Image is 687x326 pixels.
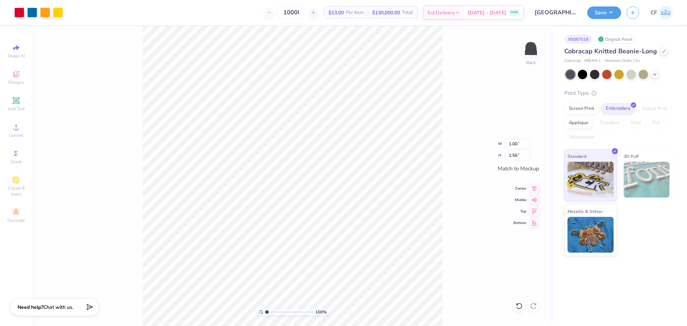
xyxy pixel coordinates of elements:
span: Bottom [513,220,526,225]
span: Designs [8,79,24,85]
span: Top [513,209,526,214]
span: Middle [513,198,526,203]
a: CF [651,6,673,20]
span: FREE [511,10,518,15]
img: Standard [567,162,614,198]
span: 3D Puff [624,152,639,160]
div: Transfers [595,118,624,128]
span: Metallic & Glitter [567,208,603,215]
div: Back [526,59,536,66]
div: Screen Print [564,103,599,114]
input: Untitled Design [529,5,582,20]
span: Upload [9,132,23,138]
span: $130,000.00 [372,9,400,16]
span: Standard [567,152,586,160]
div: Original Proof [596,35,636,44]
img: Back [524,42,538,56]
div: Applique [564,118,593,128]
span: Minimum Order: 12 + [605,58,640,64]
input: – – [277,6,305,19]
div: Vinyl [626,118,646,128]
span: [DATE] - [DATE] [468,9,506,16]
span: CF [651,9,657,17]
div: # 508701B [564,35,593,44]
div: Print Type [564,89,673,97]
img: Cholo Fernandez [659,6,673,20]
img: 3D Puff [624,162,670,198]
span: Cobracap Knitted Beanie-Long [564,47,657,55]
span: Add Text [8,106,25,112]
div: Rhinestones [564,132,599,143]
span: Greek [11,159,22,165]
img: Metallic & Glitter [567,217,614,253]
span: Center [513,186,526,191]
span: $13.00 [328,9,344,16]
span: Total [402,9,413,16]
div: Digital Print [637,103,672,114]
span: Cobracap [564,58,581,64]
span: Clipart & logos [4,185,29,197]
div: Embroidery [601,103,635,114]
span: Per Item [346,9,364,16]
span: Decorate [8,218,25,223]
strong: Need help? [18,304,43,311]
div: Foil [648,118,665,128]
span: Image AI [8,53,25,59]
span: Chat with us. [43,304,73,311]
span: 100 % [315,309,327,315]
button: Save [587,6,621,19]
span: # BEAN-L [584,58,601,64]
span: Est. Delivery [428,9,455,16]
